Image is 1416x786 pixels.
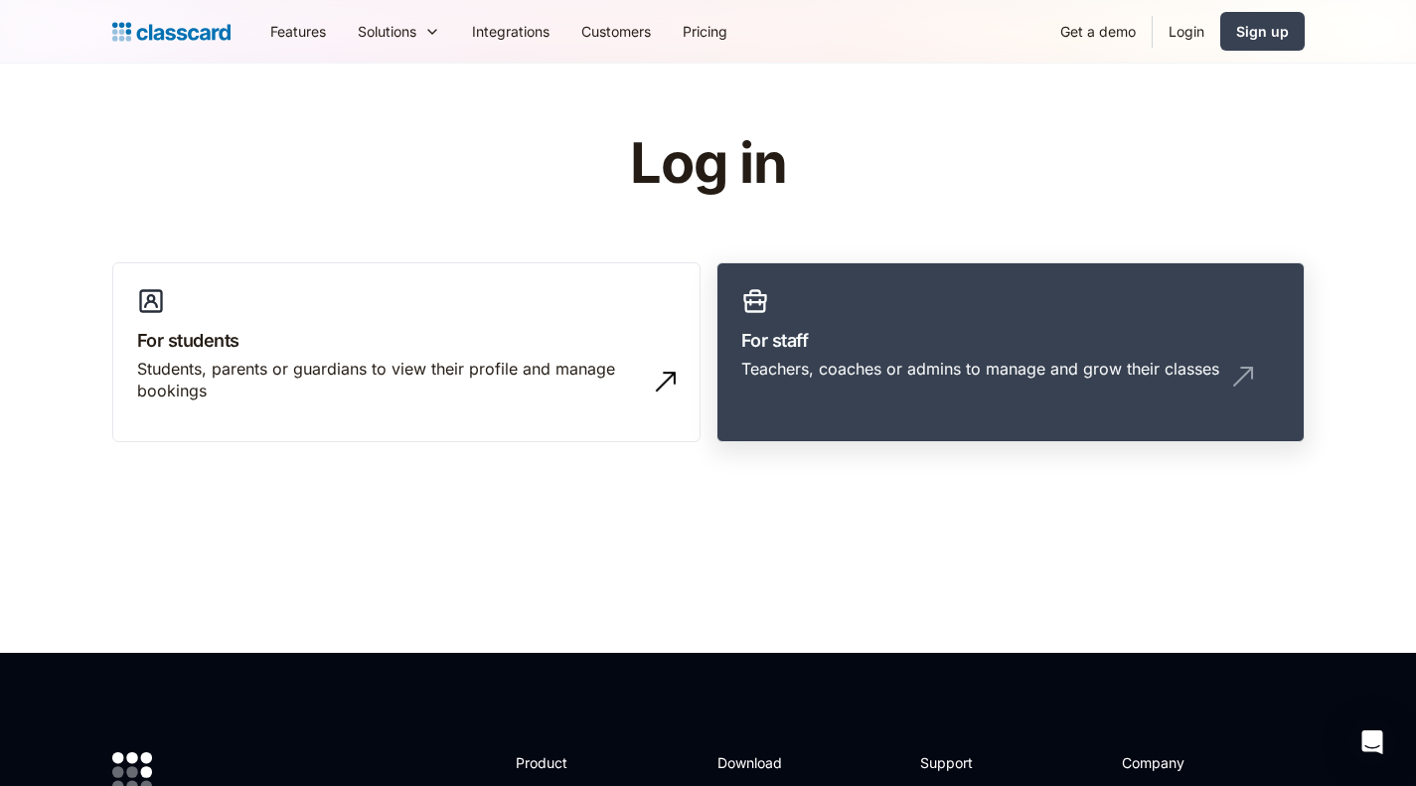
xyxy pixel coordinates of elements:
[358,21,416,42] div: Solutions
[516,752,622,773] h2: Product
[1122,752,1254,773] h2: Company
[741,327,1280,354] h3: For staff
[1220,12,1305,51] a: Sign up
[342,9,456,54] div: Solutions
[1044,9,1152,54] a: Get a demo
[717,752,799,773] h2: Download
[393,133,1023,195] h1: Log in
[565,9,667,54] a: Customers
[1348,718,1396,766] div: Open Intercom Messenger
[254,9,342,54] a: Features
[741,358,1219,380] div: Teachers, coaches or admins to manage and grow their classes
[456,9,565,54] a: Integrations
[920,752,1001,773] h2: Support
[1236,21,1289,42] div: Sign up
[1153,9,1220,54] a: Login
[137,327,676,354] h3: For students
[112,262,701,443] a: For studentsStudents, parents or guardians to view their profile and manage bookings
[137,358,636,402] div: Students, parents or guardians to view their profile and manage bookings
[112,18,231,46] a: home
[667,9,743,54] a: Pricing
[716,262,1305,443] a: For staffTeachers, coaches or admins to manage and grow their classes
